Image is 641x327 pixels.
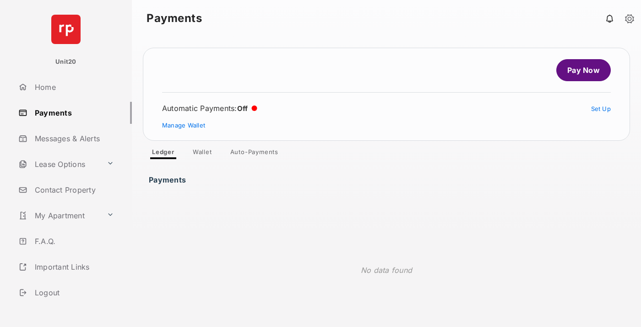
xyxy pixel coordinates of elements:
a: Logout [15,282,132,304]
a: Set Up [591,105,611,112]
a: F.A.Q. [15,230,132,252]
a: Messages & Alerts [15,127,132,150]
a: Lease Options [15,153,103,175]
a: Payments [15,102,132,124]
img: svg+xml;base64,PHN2ZyB4bWxucz0iaHR0cDovL3d3dy53My5vcmcvMjAwMC9zdmciIHdpZHRoPSI2NCIgaGVpZ2h0PSI2NC... [51,15,81,44]
strong: Payments [147,13,202,24]
a: Wallet [185,148,219,159]
h3: Payments [149,176,189,179]
a: Important Links [15,256,118,278]
a: My Apartment [15,205,103,227]
p: No data found [361,265,412,276]
a: Ledger [145,148,182,159]
a: Home [15,76,132,98]
div: Automatic Payments : [162,104,257,113]
a: Auto-Payments [223,148,286,159]
span: Off [237,104,248,113]
a: Contact Property [15,179,132,201]
p: Unit20 [55,57,76,67]
a: Manage Wallet [162,122,205,129]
